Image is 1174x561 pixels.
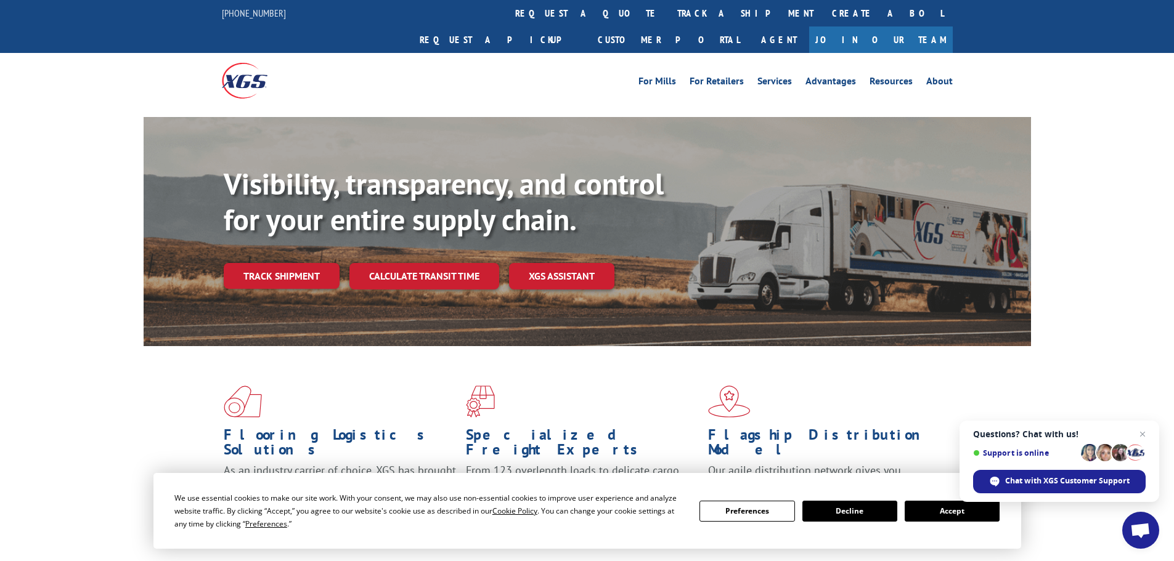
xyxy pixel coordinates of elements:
span: As an industry carrier of choice, XGS has brought innovation and dedication to flooring logistics... [224,463,456,507]
span: Chat with XGS Customer Support [1005,475,1130,486]
a: Track shipment [224,263,340,289]
a: Customer Portal [589,26,749,53]
button: Preferences [699,501,794,522]
img: xgs-icon-flagship-distribution-model-red [708,385,751,418]
div: Cookie Consent Prompt [153,473,1021,549]
a: For Mills [638,76,676,90]
button: Decline [802,501,897,522]
span: Support is online [973,448,1077,458]
a: [PHONE_NUMBER] [222,7,286,19]
span: Cookie Policy [492,506,537,516]
div: Open chat [1122,512,1159,549]
b: Visibility, transparency, and control for your entire supply chain. [224,164,664,238]
img: xgs-icon-total-supply-chain-intelligence-red [224,385,262,418]
div: We use essential cookies to make our site work. With your consent, we may also use non-essential ... [174,491,685,530]
span: Close chat [1135,427,1150,442]
span: Our agile distribution network gives you nationwide inventory management on demand. [708,463,935,492]
a: Calculate transit time [349,263,499,289]
span: Questions? Chat with us! [973,429,1146,439]
a: Resources [870,76,913,90]
span: Preferences [245,519,287,529]
a: Services [757,76,792,90]
a: Advantages [805,76,856,90]
p: From 123 overlength loads to delicate cargo, our experienced staff knows the best way to move you... [466,463,699,518]
h1: Flooring Logistics Solutions [224,427,457,463]
div: Chat with XGS Customer Support [973,470,1146,493]
h1: Specialized Freight Experts [466,427,699,463]
a: Agent [749,26,809,53]
button: Accept [905,501,1000,522]
a: Request a pickup [410,26,589,53]
h1: Flagship Distribution Model [708,427,941,463]
a: About [926,76,953,90]
img: xgs-icon-focused-on-flooring-red [466,385,495,418]
a: For Retailers [690,76,744,90]
a: Join Our Team [809,26,953,53]
a: XGS ASSISTANT [509,263,614,289]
